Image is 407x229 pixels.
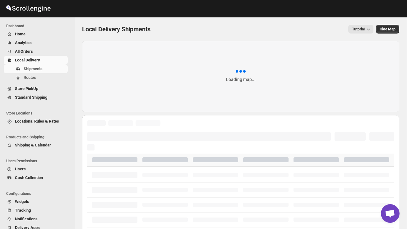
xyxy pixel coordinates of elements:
span: Local Delivery [15,58,40,62]
button: Widgets [4,197,68,206]
span: Store Locations [6,111,70,116]
span: Configurations [6,191,70,196]
span: Users Permissions [6,159,70,164]
button: Notifications [4,215,68,223]
span: Analytics [15,40,32,45]
span: Locations, Rules & Rates [15,119,59,123]
span: All Orders [15,49,33,54]
button: All Orders [4,47,68,56]
button: Routes [4,73,68,82]
a: Open chat [381,204,400,223]
button: Tutorial [348,25,373,34]
button: Shipments [4,65,68,73]
span: Standard Shipping [15,95,47,100]
button: Map action label [376,25,399,34]
div: Loading map... [226,76,256,83]
span: Shipments [24,66,43,71]
span: Users [15,167,26,171]
span: Products and Shipping [6,135,70,140]
span: Notifications [15,217,38,221]
button: Home [4,30,68,38]
button: Locations, Rules & Rates [4,117,68,126]
span: Hide Map [380,27,395,32]
span: Store PickUp [15,86,38,91]
span: Shipping & Calendar [15,143,51,147]
span: Local Delivery Shipments [82,25,150,33]
span: Widgets [15,199,29,204]
span: Dashboard [6,24,70,29]
button: Analytics [4,38,68,47]
span: Routes [24,75,36,80]
button: Cash Collection [4,173,68,182]
button: Shipping & Calendar [4,141,68,150]
span: Tracking [15,208,31,213]
button: Users [4,165,68,173]
button: Tracking [4,206,68,215]
span: Home [15,32,25,36]
span: Tutorial [352,27,365,31]
span: Cash Collection [15,175,43,180]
